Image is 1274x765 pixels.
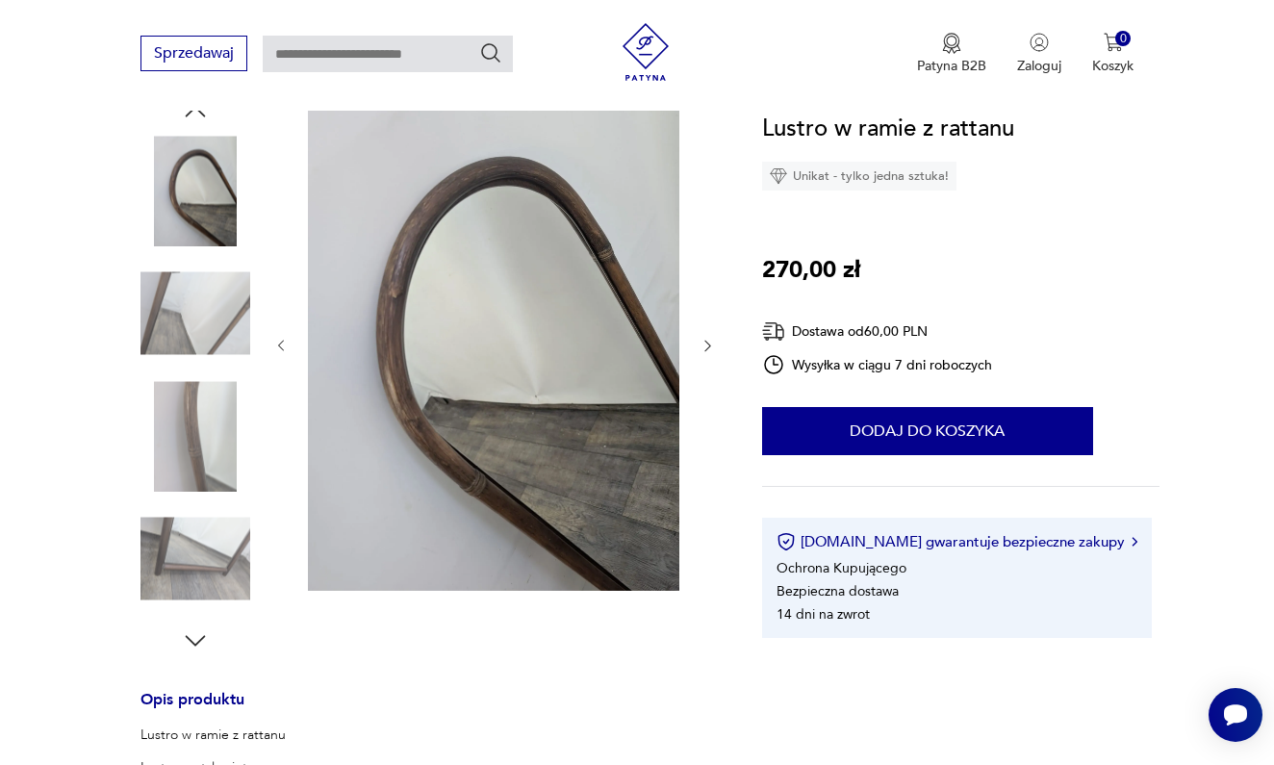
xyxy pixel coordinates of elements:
[1132,537,1137,547] img: Ikona strzałki w prawo
[762,407,1093,455] button: Dodaj do koszyka
[777,559,906,577] li: Ochrona Kupującego
[140,48,247,62] a: Sprzedawaj
[1104,33,1123,52] img: Ikona koszyka
[777,532,1137,551] button: [DOMAIN_NAME] gwarantuje bezpieczne zakupy
[140,504,250,614] img: Zdjęcie produktu Lustro w ramie z rattanu
[942,33,961,54] img: Ikona medalu
[1092,33,1134,75] button: 0Koszyk
[762,353,993,376] div: Wysyłka w ciągu 7 dni roboczych
[1030,33,1049,52] img: Ikonka użytkownika
[917,33,986,75] button: Patyna B2B
[770,167,787,185] img: Ikona diamentu
[762,252,860,289] p: 270,00 zł
[762,319,785,344] img: Ikona dostawy
[917,57,986,75] p: Patyna B2B
[308,97,679,591] img: Zdjęcie produktu Lustro w ramie z rattanu
[1209,688,1262,742] iframe: Smartsupp widget button
[140,259,250,369] img: Zdjęcie produktu Lustro w ramie z rattanu
[140,381,250,491] img: Zdjęcie produktu Lustro w ramie z rattanu
[777,582,899,600] li: Bezpieczna dostawa
[1017,57,1061,75] p: Zaloguj
[762,162,956,191] div: Unikat - tylko jedna sztuka!
[777,532,796,551] img: Ikona certyfikatu
[140,136,250,245] img: Zdjęcie produktu Lustro w ramie z rattanu
[917,33,986,75] a: Ikona medaluPatyna B2B
[140,726,591,745] p: Lustro w ramie z rattanu
[617,23,675,81] img: Patyna - sklep z meblami i dekoracjami vintage
[1115,31,1132,47] div: 0
[1092,57,1134,75] p: Koszyk
[479,41,502,64] button: Szukaj
[140,36,247,71] button: Sprzedawaj
[762,319,993,344] div: Dostawa od 60,00 PLN
[777,605,870,624] li: 14 dni na zwrot
[762,111,1014,147] h1: Lustro w ramie z rattanu
[1017,33,1061,75] button: Zaloguj
[140,694,716,726] h3: Opis produktu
